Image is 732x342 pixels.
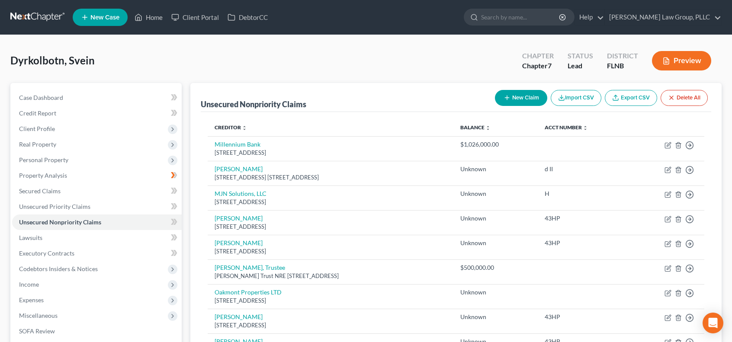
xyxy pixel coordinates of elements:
[19,125,55,132] span: Client Profile
[460,313,530,321] div: Unknown
[583,125,588,131] i: unfold_more
[605,10,721,25] a: [PERSON_NAME] Law Group, PLLC
[215,313,263,320] a: [PERSON_NAME]
[19,109,56,117] span: Credit Report
[215,165,263,173] a: [PERSON_NAME]
[90,14,119,21] span: New Case
[12,90,182,105] a: Case Dashboard
[19,312,58,319] span: Miscellaneous
[19,187,61,195] span: Secured Claims
[215,214,263,222] a: [PERSON_NAME]
[19,203,90,210] span: Unsecured Priority Claims
[215,149,446,157] div: [STREET_ADDRESS]
[460,263,530,272] div: $500,000.00
[545,189,623,198] div: H
[19,281,39,288] span: Income
[12,168,182,183] a: Property Analysis
[575,10,604,25] a: Help
[215,173,446,182] div: [STREET_ADDRESS] [STREET_ADDRESS]
[215,288,282,296] a: Oakmont Properties LTD
[12,199,182,214] a: Unsecured Priority Claims
[485,125,491,131] i: unfold_more
[19,156,68,163] span: Personal Property
[522,61,554,71] div: Chapter
[460,165,530,173] div: Unknown
[19,327,55,335] span: SOFA Review
[551,90,601,106] button: Import CSV
[19,172,67,179] span: Property Analysis
[522,51,554,61] div: Chapter
[460,239,530,247] div: Unknown
[19,94,63,101] span: Case Dashboard
[661,90,708,106] button: Delete All
[460,214,530,223] div: Unknown
[545,313,623,321] div: 43HP
[460,140,530,149] div: $1,026,000.00
[545,239,623,247] div: 43HP
[215,297,446,305] div: [STREET_ADDRESS]
[19,249,74,257] span: Executory Contracts
[568,61,593,71] div: Lead
[215,223,446,231] div: [STREET_ADDRESS]
[12,230,182,246] a: Lawsuits
[460,124,491,131] a: Balance unfold_more
[607,61,638,71] div: FLNB
[19,218,101,226] span: Unsecured Nonpriority Claims
[242,125,247,131] i: unfold_more
[652,51,711,70] button: Preview
[568,51,593,61] div: Status
[19,265,98,272] span: Codebtors Insiders & Notices
[201,99,306,109] div: Unsecured Nonpriority Claims
[215,198,446,206] div: [STREET_ADDRESS]
[545,124,588,131] a: Acct Number unfold_more
[130,10,167,25] a: Home
[481,9,560,25] input: Search by name...
[10,54,95,67] span: Dyrkolbotn, Svein
[167,10,223,25] a: Client Portal
[12,214,182,230] a: Unsecured Nonpriority Claims
[460,189,530,198] div: Unknown
[215,141,260,148] a: Millennium Bank
[703,313,723,333] div: Open Intercom Messenger
[545,165,623,173] div: d II
[215,272,446,280] div: [PERSON_NAME] Trust NRE [STREET_ADDRESS]
[607,51,638,61] div: District
[215,321,446,329] div: [STREET_ADDRESS]
[12,323,182,339] a: SOFA Review
[495,90,547,106] button: New Claim
[215,190,266,197] a: MJN Solutions, LLC
[545,214,623,223] div: 43HP
[19,234,42,241] span: Lawsuits
[12,246,182,261] a: Executory Contracts
[605,90,657,106] a: Export CSV
[215,124,247,131] a: Creditor unfold_more
[215,264,285,271] a: [PERSON_NAME], Trustee
[460,288,530,297] div: Unknown
[223,10,272,25] a: DebtorCC
[19,296,44,304] span: Expenses
[215,239,263,246] a: [PERSON_NAME]
[548,61,552,70] span: 7
[12,183,182,199] a: Secured Claims
[12,105,182,121] a: Credit Report
[215,247,446,256] div: [STREET_ADDRESS]
[19,141,56,148] span: Real Property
